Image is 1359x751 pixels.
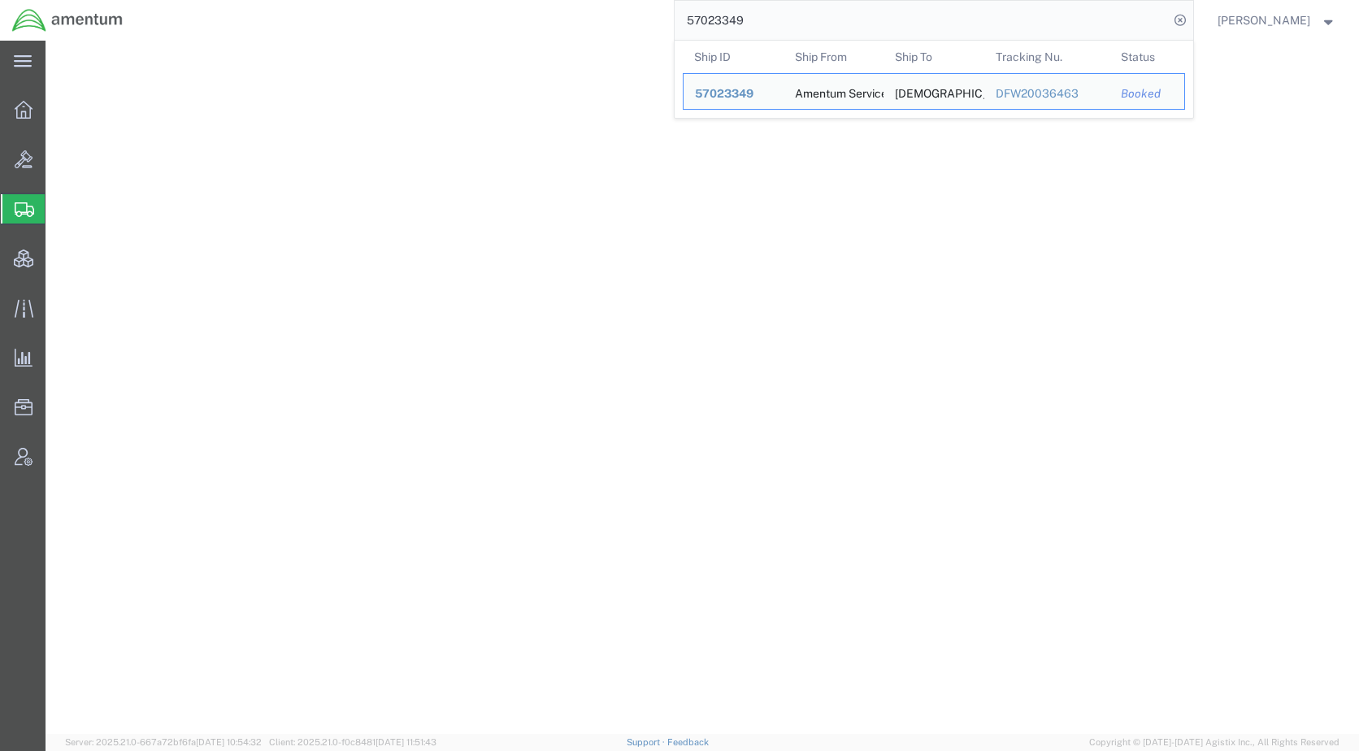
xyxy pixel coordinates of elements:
img: logo [11,8,124,33]
input: Search for shipment number, reference number [675,1,1169,40]
button: [PERSON_NAME] [1217,11,1337,30]
span: Copyright © [DATE]-[DATE] Agistix Inc., All Rights Reserved [1089,736,1339,749]
th: Tracking Nu. [983,41,1109,73]
div: 57023349 [695,85,772,102]
span: Client: 2025.21.0-f0c8481 [269,737,436,747]
th: Ship To [884,41,984,73]
th: Status [1109,41,1185,73]
span: [DATE] 11:51:43 [376,737,436,747]
a: Feedback [667,737,709,747]
th: Ship ID [683,41,784,73]
div: US Army [895,74,973,109]
div: Amentum Services, Inc. [794,74,872,109]
span: 57023349 [695,87,753,100]
a: Support [627,737,667,747]
table: Search Results [683,41,1193,118]
div: Booked [1121,85,1173,102]
span: [DATE] 10:54:32 [196,737,262,747]
span: Server: 2025.21.0-667a72bf6fa [65,737,262,747]
iframe: FS Legacy Container [46,41,1359,734]
span: Kent Gilman [1218,11,1310,29]
th: Ship From [783,41,884,73]
div: DFW20036463 [995,85,1098,102]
